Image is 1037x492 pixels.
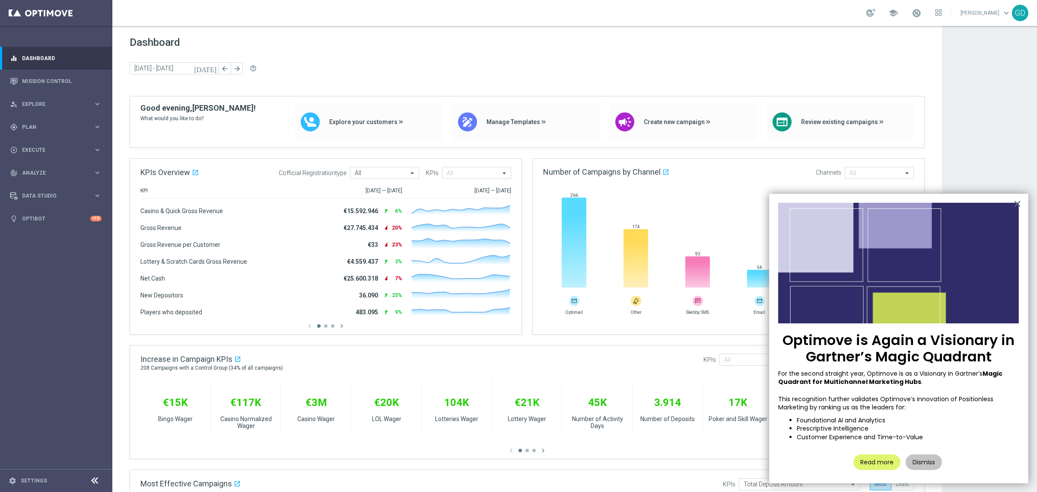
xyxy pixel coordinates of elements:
i: keyboard_arrow_right [93,100,102,108]
i: person_search [10,100,18,108]
div: Optibot [10,207,102,230]
i: keyboard_arrow_right [93,146,102,154]
button: Close [1013,197,1021,211]
div: Dashboard [10,47,102,70]
span: . [921,377,922,386]
span: Explore [22,102,93,107]
a: [PERSON_NAME] [960,6,1012,19]
span: Plan [22,125,93,130]
i: gps_fixed [10,123,18,131]
div: GD [1012,5,1028,21]
span: Execute [22,147,93,153]
li: Customer Experience and Time-to-Value [797,433,1019,442]
button: Dismiss [906,454,942,470]
a: Settings [21,478,47,483]
p: Optimove is Again a Visionary in Gartner’s Magic Quadrant [778,332,1019,365]
li: Foundational AI and Analytics [797,416,1019,425]
span: Data Studio [22,193,93,198]
div: Explore [10,100,93,108]
strong: Magic Quadrant for Multichannel Marketing Hubs [778,369,1004,387]
div: Execute [10,146,93,154]
a: Mission Control [22,70,102,93]
i: equalizer [10,54,18,62]
i: lightbulb [10,215,18,223]
i: keyboard_arrow_right [93,192,102,200]
div: Analyze [10,169,93,177]
i: keyboard_arrow_right [93,123,102,131]
span: keyboard_arrow_down [1002,8,1011,18]
div: +10 [90,216,102,221]
span: For the second straight year, Optimove is as a Visionary in Gartner’s [778,369,983,378]
i: settings [9,477,16,485]
span: school [888,8,898,18]
div: Mission Control [10,70,102,93]
span: Analyze [22,170,93,176]
button: Read more [853,454,900,470]
div: Data Studio [10,192,93,200]
a: Dashboard [22,47,102,70]
li: Prescriptive Intelligence [797,425,1019,433]
i: keyboard_arrow_right [93,169,102,177]
i: track_changes [10,169,18,177]
a: Optibot [22,207,90,230]
p: This recognition further validates Optimove’s innovation of Positionless Marketing by ranking us ... [778,395,1019,412]
div: Plan [10,123,93,131]
i: play_circle_outline [10,146,18,154]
